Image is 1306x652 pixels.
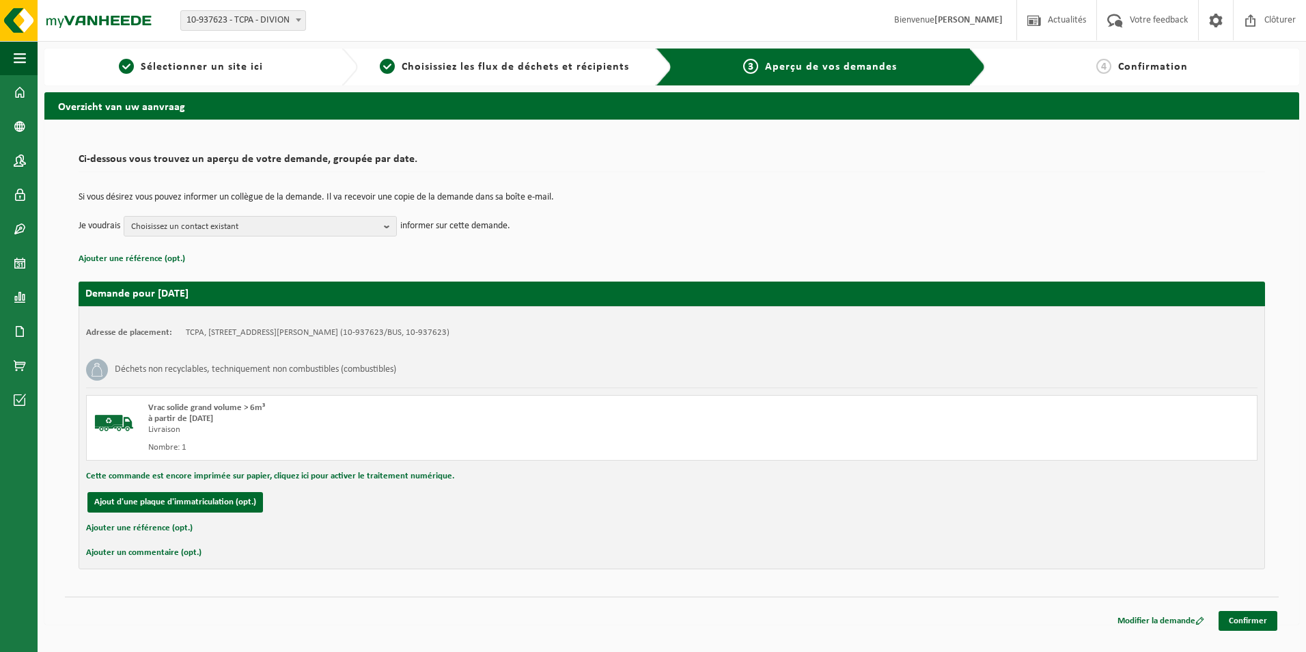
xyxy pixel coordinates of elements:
a: 1Sélectionner un site ici [51,59,331,75]
button: Ajouter un commentaire (opt.) [86,544,202,562]
button: Ajouter une référence (opt.) [79,250,185,268]
span: 10-937623 - TCPA - DIVION [180,10,306,31]
strong: à partir de [DATE] [148,414,213,423]
span: 3 [743,59,758,74]
span: Choisissez un contact existant [131,217,378,237]
h3: Déchets non recyclables, techniquement non combustibles (combustibles) [115,359,396,381]
strong: [PERSON_NAME] [934,15,1003,25]
button: Choisissez un contact existant [124,216,397,236]
img: BL-SO-LV.png [94,403,135,444]
span: Aperçu de vos demandes [765,62,897,72]
h2: Overzicht van uw aanvraag [44,92,1299,119]
h2: Ci-dessous vous trouvez un aperçu de votre demande, groupée par date. [79,154,1265,172]
a: 2Choisissiez les flux de déchets et récipients [365,59,644,75]
div: Nombre: 1 [148,442,727,453]
p: informer sur cette demande. [400,216,510,236]
span: Choisissiez les flux de déchets et récipients [402,62,629,72]
div: Livraison [148,424,727,435]
button: Cette commande est encore imprimée sur papier, cliquez ici pour activer le traitement numérique. [86,467,454,485]
span: 2 [380,59,395,74]
a: Modifier la demande [1107,611,1214,631]
span: Sélectionner un site ici [141,62,263,72]
p: Si vous désirez vous pouvez informer un collègue de la demande. Il va recevoir une copie de la de... [79,193,1265,202]
span: Vrac solide grand volume > 6m³ [148,403,265,412]
span: 1 [119,59,134,74]
strong: Adresse de placement: [86,328,172,337]
span: Confirmation [1118,62,1188,72]
button: Ajouter une référence (opt.) [86,519,193,537]
td: TCPA, [STREET_ADDRESS][PERSON_NAME] (10-937623/BUS, 10-937623) [186,327,449,338]
span: 4 [1096,59,1111,74]
p: Je voudrais [79,216,120,236]
span: 10-937623 - TCPA - DIVION [181,11,305,30]
strong: Demande pour [DATE] [85,288,189,299]
button: Ajout d'une plaque d'immatriculation (opt.) [87,492,263,513]
a: Confirmer [1219,611,1277,631]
